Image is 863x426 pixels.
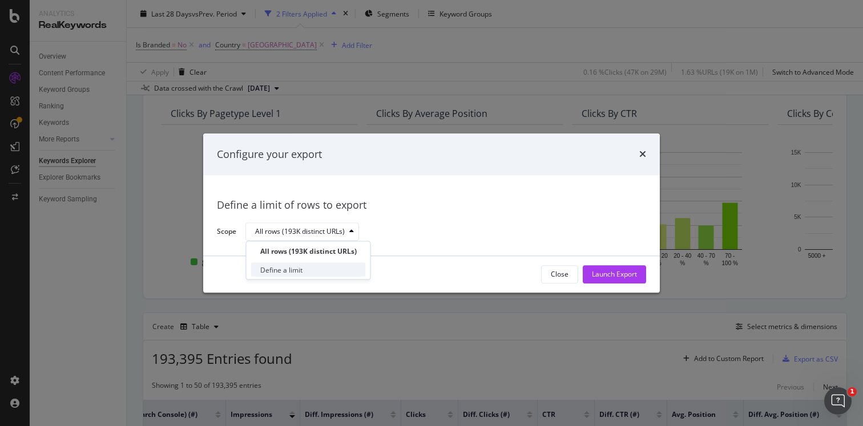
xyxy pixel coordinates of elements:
button: All rows (193K distinct URLs) [245,223,359,241]
div: All rows (193K distinct URLs) [260,246,357,256]
div: Define a limit [260,265,303,275]
button: Launch Export [583,265,646,283]
span: 1 [848,387,857,396]
label: Scope [217,226,236,239]
div: Define a limit of rows to export [217,198,646,213]
button: Close [541,265,578,283]
div: modal [203,133,660,293]
div: Launch Export [592,270,637,279]
iframe: Intercom live chat [824,387,852,415]
div: Configure your export [217,147,322,162]
div: All rows (193K distinct URLs) [255,229,345,236]
div: Close [551,270,568,279]
div: times [639,147,646,162]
